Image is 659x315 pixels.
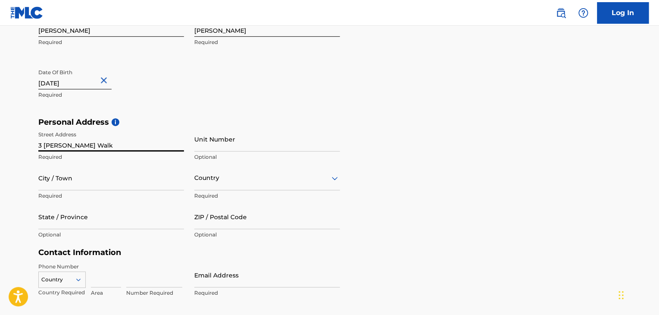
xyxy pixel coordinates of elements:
p: Area [91,289,121,297]
p: Number Required [126,289,182,297]
p: Required [194,192,340,200]
p: Country Required [38,289,86,296]
p: Required [38,192,184,200]
p: Required [194,289,340,297]
iframe: Chat Widget [616,274,659,315]
p: Required [194,38,340,46]
a: Public Search [552,4,569,22]
img: search [556,8,566,18]
div: Help [575,4,592,22]
p: Required [38,91,184,99]
h5: Personal Address [38,117,621,127]
a: Log In [597,2,649,24]
p: Required [38,38,184,46]
h5: Contact Information [38,248,340,258]
p: Optional [38,231,184,239]
button: Close [99,67,112,94]
div: Drag [619,282,624,308]
p: Optional [194,153,340,161]
p: Optional [194,231,340,239]
span: i [112,118,119,126]
p: Required [38,153,184,161]
img: help [578,8,588,18]
img: MLC Logo [10,6,44,19]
